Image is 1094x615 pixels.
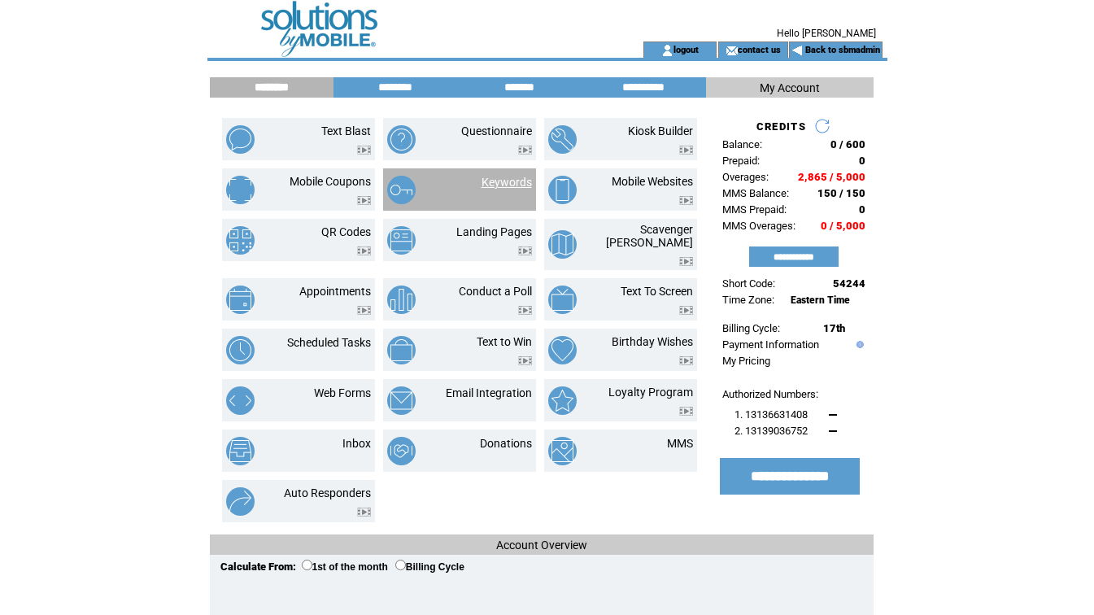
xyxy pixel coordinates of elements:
[756,120,806,133] span: CREDITS
[548,286,577,314] img: text-to-screen.png
[477,335,532,348] a: Text to Win
[830,138,865,150] span: 0 / 600
[817,187,865,199] span: 150 / 150
[226,487,255,516] img: auto-responders.png
[357,508,371,517] img: video.png
[821,220,865,232] span: 0 / 5,000
[679,257,693,266] img: video.png
[387,336,416,364] img: text-to-win.png
[357,246,371,255] img: video.png
[548,386,577,415] img: loyalty-program.png
[673,44,699,55] a: logout
[226,336,255,364] img: scheduled-tasks.png
[621,285,693,298] a: Text To Screen
[357,196,371,205] img: video.png
[299,285,371,298] a: Appointments
[548,230,577,259] img: scavenger-hunt.png
[679,356,693,365] img: video.png
[357,306,371,315] img: video.png
[226,437,255,465] img: inbox.png
[859,155,865,167] span: 0
[548,336,577,364] img: birthday-wishes.png
[833,277,865,290] span: 54244
[387,176,416,204] img: keywords.png
[387,386,416,415] img: email-integration.png
[518,306,532,315] img: video.png
[791,44,804,57] img: backArrow.gif
[612,175,693,188] a: Mobile Websites
[679,146,693,155] img: video.png
[496,539,587,552] span: Account Overview
[548,176,577,204] img: mobile-websites.png
[518,146,532,155] img: video.png
[395,561,464,573] label: Billing Cycle
[446,386,532,399] a: Email Integration
[612,335,693,348] a: Birthday Wishes
[456,225,532,238] a: Landing Pages
[722,338,819,351] a: Payment Information
[395,560,406,570] input: Billing Cycle
[321,225,371,238] a: QR Codes
[722,355,770,367] a: My Pricing
[661,44,673,57] img: account_icon.gif
[734,408,808,421] span: 1. 13136631408
[722,294,774,306] span: Time Zone:
[518,246,532,255] img: video.png
[321,124,371,137] a: Text Blast
[823,322,845,334] span: 17th
[777,28,876,39] span: Hello [PERSON_NAME]
[738,44,781,55] a: contact us
[226,386,255,415] img: web-forms.png
[791,294,850,306] span: Eastern Time
[722,138,762,150] span: Balance:
[726,44,738,57] img: contact_us_icon.gif
[608,386,693,399] a: Loyalty Program
[387,437,416,465] img: donations.png
[722,220,795,232] span: MMS Overages:
[805,45,880,55] a: Back to sbmadmin
[548,125,577,154] img: kiosk-builder.png
[459,285,532,298] a: Conduct a Poll
[342,437,371,450] a: Inbox
[798,171,865,183] span: 2,865 / 5,000
[284,486,371,499] a: Auto Responders
[226,125,255,154] img: text-blast.png
[226,226,255,255] img: qr-codes.png
[722,203,787,216] span: MMS Prepaid:
[722,155,760,167] span: Prepaid:
[290,175,371,188] a: Mobile Coupons
[606,223,693,249] a: Scavenger [PERSON_NAME]
[760,81,820,94] span: My Account
[226,176,255,204] img: mobile-coupons.png
[387,125,416,154] img: questionnaire.png
[387,226,416,255] img: landing-pages.png
[734,425,808,437] span: 2. 13139036752
[302,560,312,570] input: 1st of the month
[667,437,693,450] a: MMS
[722,187,789,199] span: MMS Balance:
[722,277,775,290] span: Short Code:
[461,124,532,137] a: Questionnaire
[852,341,864,348] img: help.gif
[628,124,693,137] a: Kiosk Builder
[679,306,693,315] img: video.png
[387,286,416,314] img: conduct-a-poll.png
[314,386,371,399] a: Web Forms
[482,176,532,189] a: Keywords
[679,196,693,205] img: video.png
[226,286,255,314] img: appointments.png
[480,437,532,450] a: Donations
[220,560,296,573] span: Calculate From:
[722,322,780,334] span: Billing Cycle:
[859,203,865,216] span: 0
[548,437,577,465] img: mms.png
[302,561,388,573] label: 1st of the month
[722,171,769,183] span: Overages:
[357,146,371,155] img: video.png
[287,336,371,349] a: Scheduled Tasks
[722,388,818,400] span: Authorized Numbers:
[679,407,693,416] img: video.png
[518,356,532,365] img: video.png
